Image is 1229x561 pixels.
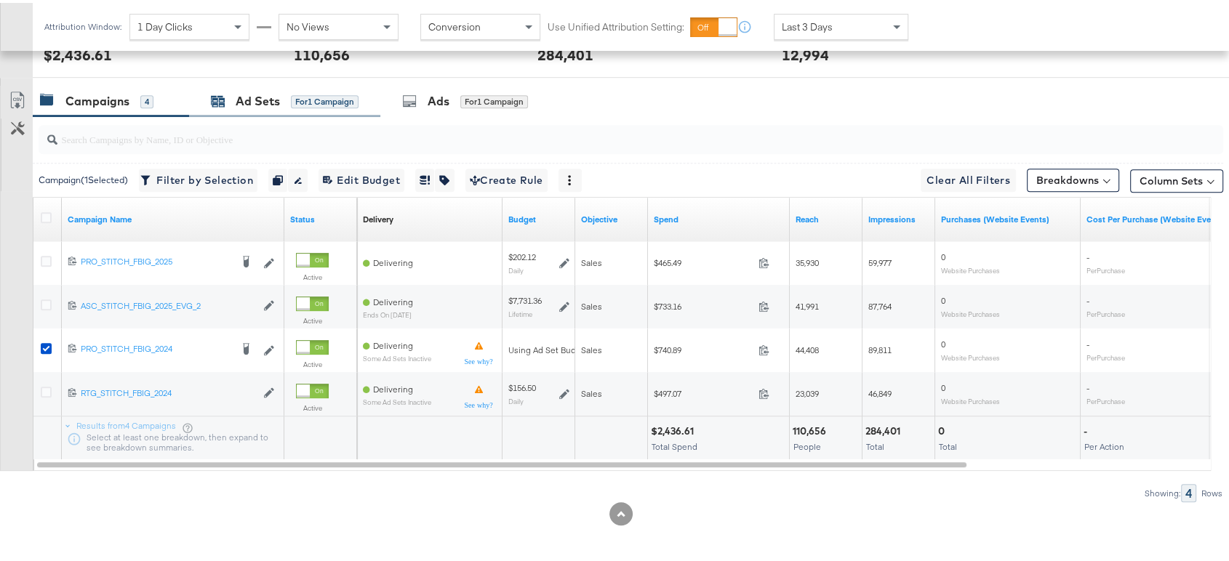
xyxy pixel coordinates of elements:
sub: Some Ad Sets Inactive [363,352,431,360]
span: - [1086,249,1089,259]
sub: Lifetime [508,307,532,315]
span: People [793,438,821,449]
div: 4 [1181,481,1196,499]
a: The number of times your ad was served. On mobile apps an ad is counted as served the first time ... [868,211,929,222]
span: 59,977 [868,254,892,265]
a: PRO_STITCH_FBIG_2025 [81,253,231,267]
sub: ends on [DATE] [363,308,413,316]
span: Delivering [373,294,413,304]
span: Edit Budget [323,169,400,187]
label: Active [296,357,329,366]
div: ASC_STITCH_FBIG_2025_EVG_2 [81,297,256,309]
label: Active [296,313,329,323]
div: for 1 Campaign [291,92,359,105]
span: 89,811 [868,342,892,352]
sub: Website Purchases [941,263,1000,272]
sub: Website Purchases [941,394,1000,403]
div: for 1 Campaign [460,92,528,105]
div: $2,436.61 [44,41,112,62]
span: Total [939,438,957,449]
span: 23,039 [796,385,819,396]
div: Campaigns [65,90,129,107]
span: Sales [581,254,602,265]
span: - [1086,292,1089,303]
span: Last 3 Days [782,17,833,31]
span: $497.07 [654,385,753,396]
div: - [1084,421,1092,435]
span: Filter by Selection [143,169,253,187]
div: RTG_STITCH_FBIG_2024 [81,384,256,396]
span: 46,849 [868,385,892,396]
span: Clear All Filters [926,169,1010,187]
label: Use Unified Attribution Setting: [548,17,684,31]
a: The number of times a purchase was made tracked by your Custom Audience pixel on your website aft... [941,211,1075,222]
span: Conversion [428,17,481,31]
span: 0 [941,336,945,347]
a: Shows the current state of your Ad Campaign. [290,211,351,222]
a: Your campaign's objective. [581,211,642,222]
div: Showing: [1144,485,1181,496]
a: Reflects the ability of your Ad Campaign to achieve delivery based on ad states, schedule and bud... [363,211,393,222]
div: $156.50 [508,379,536,391]
button: Create Rule [465,166,548,189]
div: Rows [1201,485,1223,496]
label: Active [296,270,329,279]
div: Using Ad Set Budget [508,342,589,353]
span: 1 Day Clicks [137,17,193,31]
div: 4 [140,92,153,105]
div: 284,401 [537,41,593,62]
span: Sales [581,342,602,352]
span: Delivering [373,337,413,348]
button: Edit Budget [319,166,404,189]
span: $740.89 [654,342,753,352]
sub: Per Purchase [1086,307,1125,315]
sub: Per Purchase [1086,394,1125,403]
button: Clear All Filters [921,166,1016,189]
span: Delivering [373,381,413,392]
sub: Daily [508,394,524,403]
span: Create Rule [470,169,543,187]
div: 110,656 [793,421,830,435]
span: Sales [581,298,602,309]
a: RTG_STITCH_FBIG_2024 [81,384,256,397]
a: PRO_STITCH_FBIG_2024 [81,340,231,355]
div: 12,994 [782,41,829,62]
span: No Views [287,17,329,31]
div: Delivery [363,211,393,222]
div: 284,401 [865,421,905,435]
span: Total Spend [652,438,697,449]
div: Ads [428,90,449,107]
input: Search Campaigns by Name, ID or Objective [57,116,1116,145]
button: Breakdowns [1027,166,1119,189]
span: Total [866,438,884,449]
sub: Website Purchases [941,307,1000,315]
span: Sales [581,385,602,396]
sub: Some Ad Sets Inactive [363,395,431,403]
sub: Daily [508,263,524,272]
a: The number of people your ad was served to. [796,211,857,222]
span: $465.49 [654,254,753,265]
span: 41,991 [796,298,819,309]
span: - [1086,336,1089,347]
span: - [1086,379,1089,390]
span: 35,930 [796,254,819,265]
sub: Per Purchase [1086,263,1125,272]
a: The maximum amount you're willing to spend on your ads, on average each day or over the lifetime ... [508,211,569,222]
span: 0 [941,249,945,259]
div: $7,731.36 [508,292,542,304]
div: $202.12 [508,249,536,260]
div: PRO_STITCH_FBIG_2024 [81,340,231,352]
span: Per Action [1084,438,1124,449]
span: Delivering [373,254,413,265]
a: The average cost for each purchase tracked by your Custom Audience pixel on your website after pe... [1086,211,1226,222]
div: 110,656 [294,41,350,62]
div: $2,436.61 [651,421,698,435]
button: Column Sets [1130,166,1223,190]
sub: Per Purchase [1086,350,1125,359]
span: 0 [941,292,945,303]
label: Active [296,400,329,410]
a: The total amount spent to date. [654,211,784,222]
div: Campaign ( 1 Selected) [39,171,128,184]
span: 44,408 [796,342,819,352]
a: ASC_STITCH_FBIG_2025_EVG_2 [81,297,256,310]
